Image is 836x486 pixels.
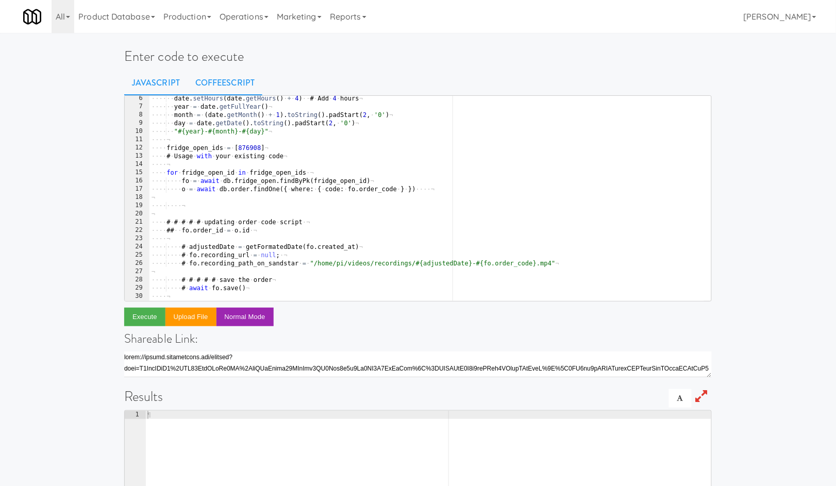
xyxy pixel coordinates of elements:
[125,411,146,419] div: 1
[125,152,149,160] div: 13
[125,111,149,119] div: 8
[125,160,149,169] div: 14
[125,169,149,177] div: 15
[125,234,149,243] div: 23
[125,292,149,300] div: 30
[23,8,41,26] img: Micromart
[125,243,149,251] div: 24
[125,218,149,226] div: 21
[125,202,149,210] div: 19
[124,308,165,326] button: Execute
[125,144,149,152] div: 12
[125,300,149,309] div: 31
[124,49,712,64] h1: Enter code to execute
[124,70,188,96] a: Javascript
[125,185,149,193] div: 17
[124,389,712,404] h1: Results
[125,193,149,202] div: 18
[124,332,712,345] h4: Shareable Link:
[125,284,149,292] div: 29
[124,351,712,377] textarea: lorem://ipsumd.sitametcons.adi/elitsed?doei=T1IncIDiD1%2UTL83EtdOLoRe0MA%2AliQUaEnima29MInImv3QU0...
[125,136,149,144] div: 11
[125,127,149,136] div: 10
[125,251,149,259] div: 25
[125,267,149,276] div: 27
[125,210,149,218] div: 20
[125,103,149,111] div: 7
[125,119,149,127] div: 9
[188,70,262,96] a: CoffeeScript
[125,276,149,284] div: 28
[125,94,149,103] div: 6
[125,259,149,267] div: 26
[125,226,149,234] div: 22
[165,308,216,326] button: Upload file
[216,308,274,326] button: Normal Mode
[125,177,149,185] div: 16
